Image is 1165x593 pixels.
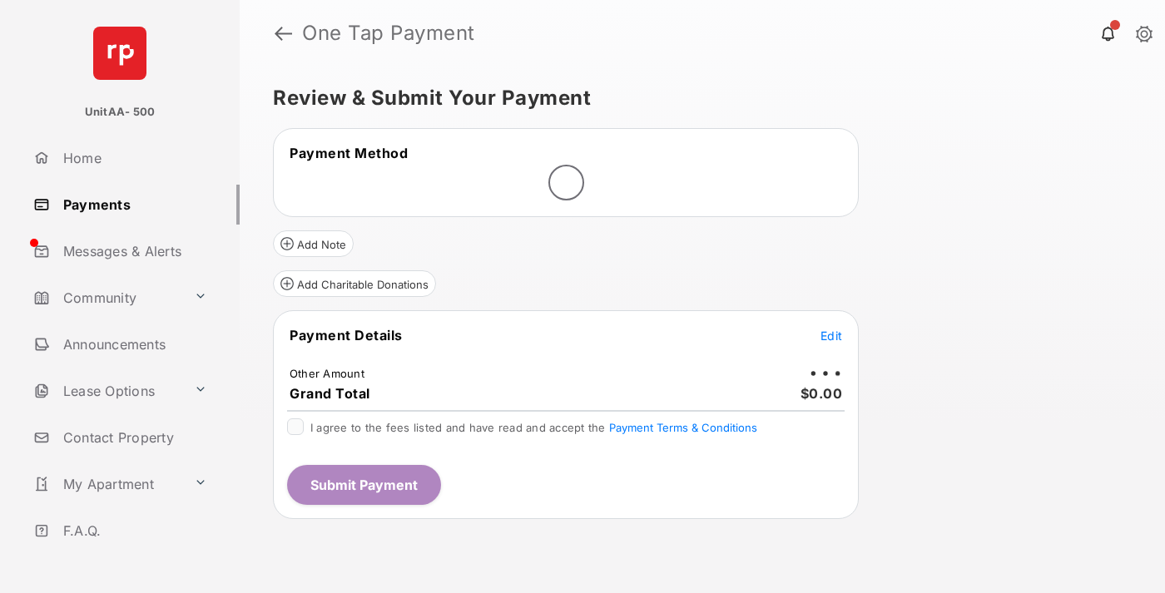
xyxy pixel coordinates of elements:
[310,421,757,434] span: I agree to the fees listed and have read and accept the
[287,465,441,505] button: Submit Payment
[27,464,187,504] a: My Apartment
[273,230,354,257] button: Add Note
[27,371,187,411] a: Lease Options
[85,104,156,121] p: UnitAA- 500
[27,278,187,318] a: Community
[290,145,408,161] span: Payment Method
[290,385,370,402] span: Grand Total
[302,23,475,43] strong: One Tap Payment
[27,138,240,178] a: Home
[93,27,146,80] img: svg+xml;base64,PHN2ZyB4bWxucz0iaHR0cDovL3d3dy53My5vcmcvMjAwMC9zdmciIHdpZHRoPSI2NCIgaGVpZ2h0PSI2NC...
[801,385,843,402] span: $0.00
[27,511,240,551] a: F.A.Q.
[273,88,1118,108] h5: Review & Submit Your Payment
[820,327,842,343] button: Edit
[289,366,365,381] td: Other Amount
[290,327,403,343] span: Payment Details
[27,231,240,271] a: Messages & Alerts
[27,324,240,364] a: Announcements
[27,185,240,225] a: Payments
[27,418,240,457] a: Contact Property
[273,270,436,297] button: Add Charitable Donations
[609,421,757,434] button: I agree to the fees listed and have read and accept the
[820,329,842,343] span: Edit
